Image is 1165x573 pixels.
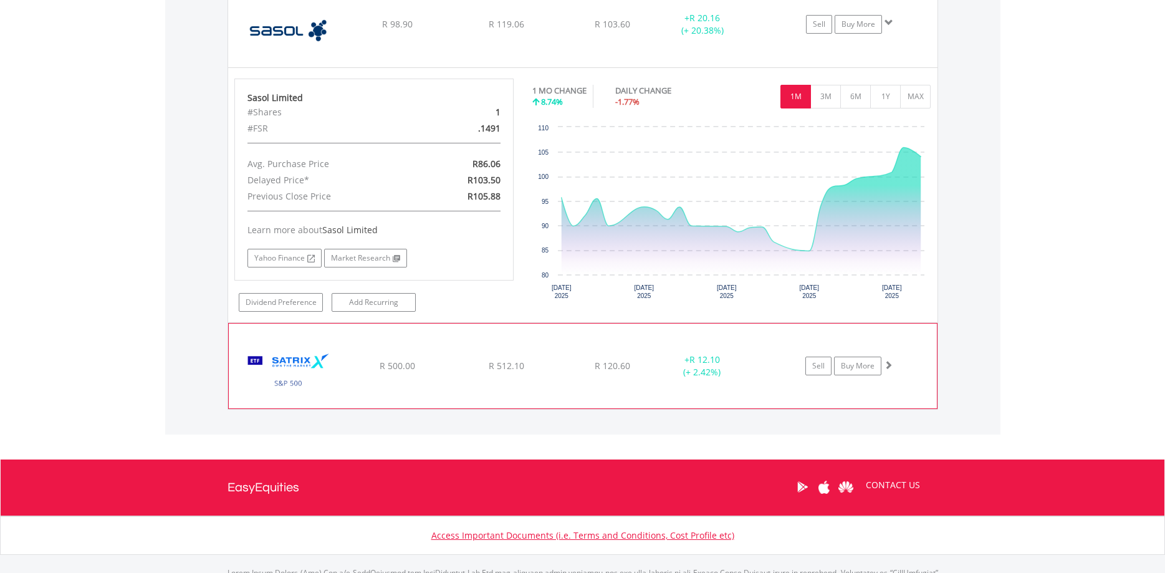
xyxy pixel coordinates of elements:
a: Access Important Documents (i.e. Terms and Conditions, Cost Profile etc) [431,529,734,541]
button: 1M [780,85,811,108]
a: Add Recurring [332,293,416,312]
span: R 512.10 [489,360,524,372]
text: 110 [538,125,549,132]
text: [DATE] 2025 [882,284,902,299]
a: Buy More [835,15,882,34]
a: Yahoo Finance [247,249,322,267]
text: 85 [542,247,549,254]
text: 90 [542,223,549,229]
button: MAX [900,85,931,108]
a: CONTACT US [857,468,929,503]
div: #Shares [238,104,419,120]
div: Delayed Price* [238,172,419,188]
div: Avg. Purchase Price [238,156,419,172]
span: R 103.60 [595,18,630,30]
svg: Interactive chart [532,121,931,308]
span: R103.50 [467,174,501,186]
span: R86.06 [472,158,501,170]
span: R 120.60 [595,360,630,372]
button: 1Y [870,85,901,108]
a: Google Play [792,468,813,506]
div: Previous Close Price [238,188,419,205]
div: + (+ 20.38%) [656,12,750,37]
text: 100 [538,173,549,180]
div: #FSR [238,120,419,137]
text: [DATE] 2025 [552,284,572,299]
a: Market Research [324,249,407,267]
span: R105.88 [467,190,501,202]
text: 105 [538,149,549,156]
span: R 119.06 [489,18,524,30]
a: Sell [806,15,832,34]
div: + (+ 2.42%) [655,354,749,378]
a: Sell [805,357,832,375]
span: -1.77% [615,96,640,107]
span: 8.74% [541,96,563,107]
button: 6M [840,85,871,108]
span: R 500.00 [380,360,415,372]
span: R 98.90 [382,18,413,30]
text: [DATE] 2025 [799,284,819,299]
button: 3M [810,85,841,108]
text: 80 [542,272,549,279]
text: [DATE] 2025 [717,284,737,299]
text: 95 [542,198,549,205]
div: .1491 [419,120,509,137]
a: Huawei [835,468,857,506]
div: Learn more about [247,224,501,236]
a: Apple [813,468,835,506]
span: Sasol Limited [322,224,378,236]
a: Dividend Preference [239,293,323,312]
div: 1 MO CHANGE [532,85,587,97]
a: EasyEquities [228,460,299,516]
span: R 20.16 [689,12,720,24]
span: R 12.10 [689,354,720,365]
div: DAILY CHANGE [615,85,715,97]
img: EQU.ZA.STX500.png [235,339,342,405]
div: Sasol Limited [247,92,501,104]
div: Chart. Highcharts interactive chart. [532,120,931,307]
text: [DATE] 2025 [634,284,654,299]
div: 1 [419,104,509,120]
a: Buy More [834,357,881,375]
